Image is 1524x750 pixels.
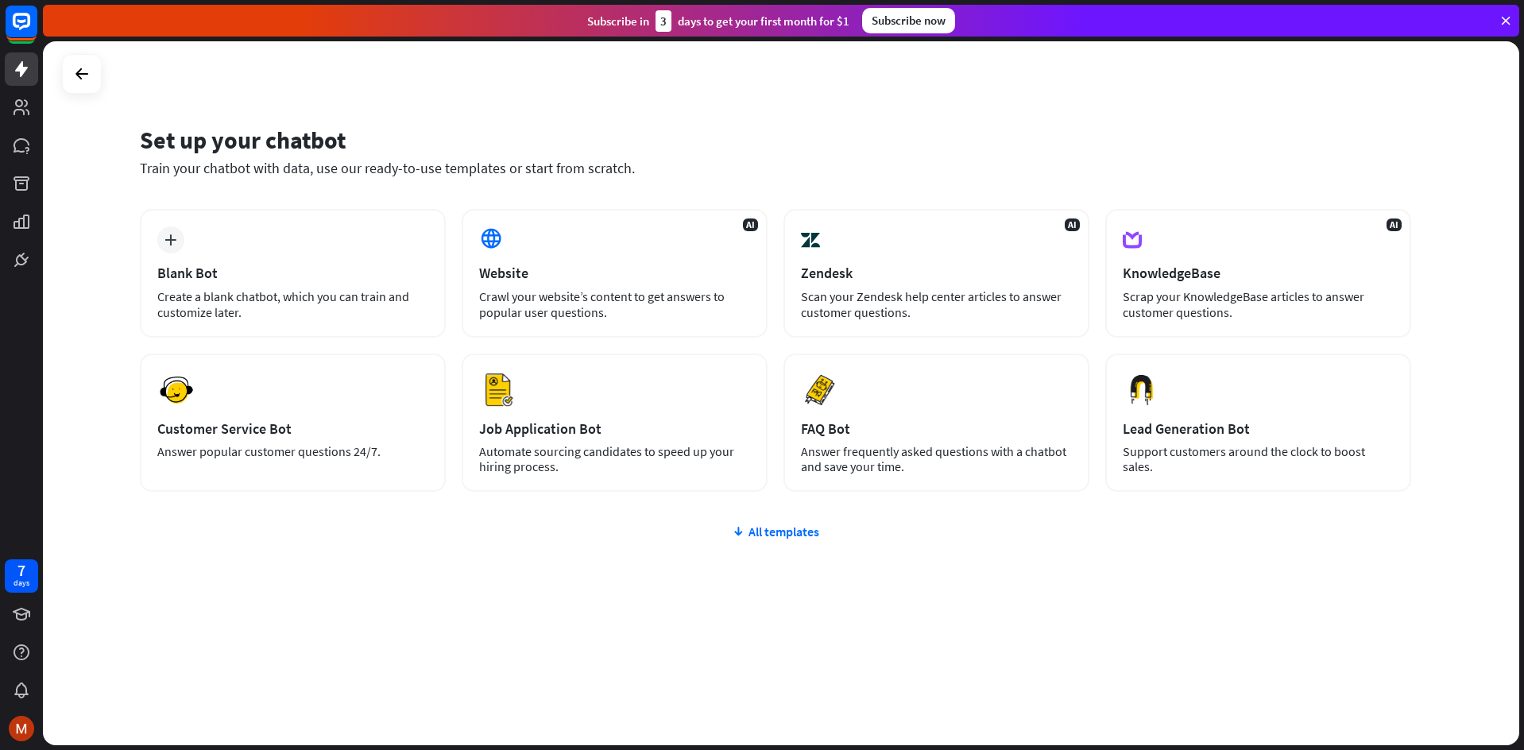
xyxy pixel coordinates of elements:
div: Subscribe in days to get your first month for $1 [587,10,849,32]
div: Subscribe now [862,8,955,33]
div: 7 [17,563,25,578]
div: days [14,578,29,589]
div: 3 [656,10,671,32]
a: 7 days [5,559,38,593]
